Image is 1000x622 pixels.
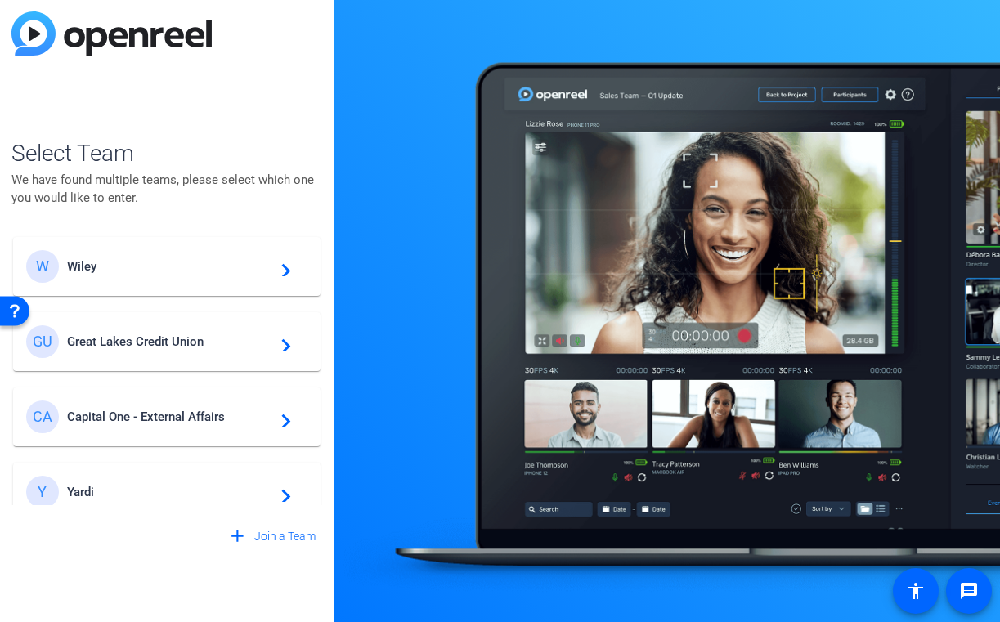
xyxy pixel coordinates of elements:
[11,11,212,56] img: blue-gradient.svg
[227,526,248,547] mat-icon: add
[271,257,291,276] mat-icon: navigate_next
[959,581,979,601] mat-icon: message
[271,482,291,502] mat-icon: navigate_next
[67,259,271,274] span: Wiley
[26,250,59,283] div: W
[11,171,322,207] p: We have found multiple teams, please select which one you would like to enter.
[271,332,291,351] mat-icon: navigate_next
[67,334,271,349] span: Great Lakes Credit Union
[254,528,316,545] span: Join a Team
[906,581,926,601] mat-icon: accessibility
[221,521,322,551] button: Join a Team
[11,136,322,171] span: Select Team
[67,409,271,424] span: Capital One - External Affairs
[271,407,291,427] mat-icon: navigate_next
[26,400,59,433] div: CA
[67,485,271,499] span: Yardi
[26,476,59,508] div: Y
[26,325,59,358] div: GU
